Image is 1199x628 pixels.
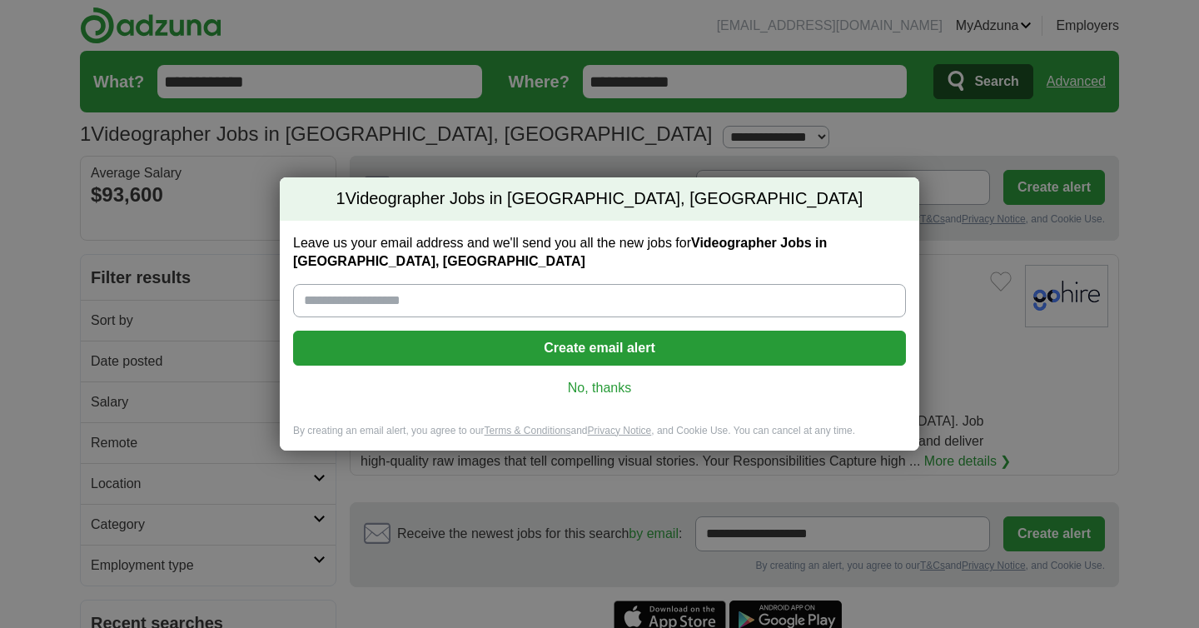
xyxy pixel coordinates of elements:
button: Create email alert [293,331,906,366]
label: Leave us your email address and we'll send you all the new jobs for [293,234,906,271]
a: No, thanks [306,379,893,397]
h2: Videographer Jobs in [GEOGRAPHIC_DATA], [GEOGRAPHIC_DATA] [280,177,919,221]
strong: Videographer Jobs in [GEOGRAPHIC_DATA], [GEOGRAPHIC_DATA] [293,236,827,268]
a: Terms & Conditions [484,425,570,436]
a: Privacy Notice [588,425,652,436]
div: By creating an email alert, you agree to our and , and Cookie Use. You can cancel at any time. [280,424,919,451]
span: 1 [336,187,346,211]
